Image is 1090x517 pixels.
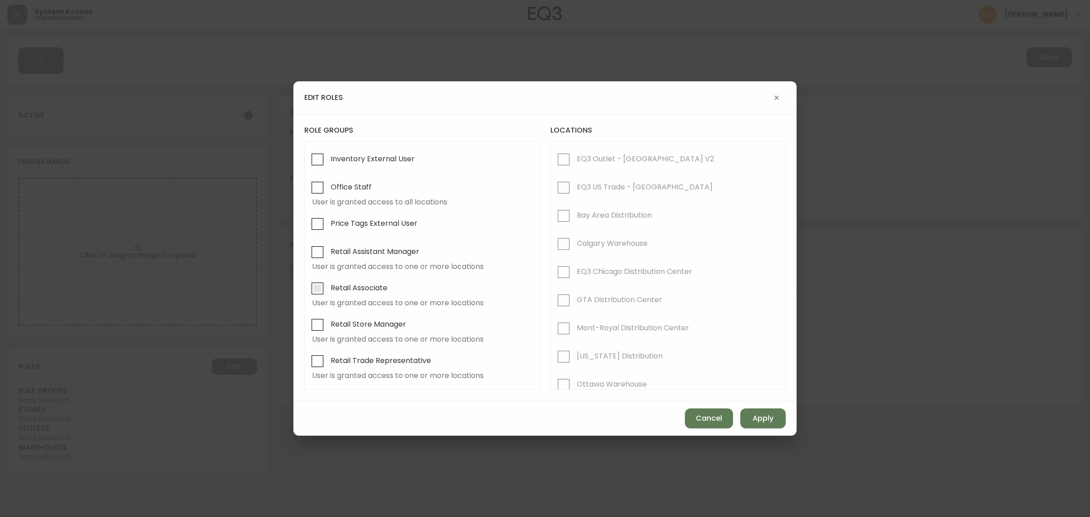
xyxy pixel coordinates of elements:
span: Retail Associate [331,283,387,293]
span: Apply [753,413,773,423]
span: Office Staff [331,182,372,192]
span: Retail Trade Representative [331,356,431,365]
span: Retail Assistant Manager [331,247,419,256]
span: User is granted access to one or more locations [312,372,532,380]
span: Inventory External User [331,154,415,164]
span: User is granted access to one or more locations [312,335,532,343]
span: User is granted access to one or more locations [312,263,532,271]
span: User is granted access to one or more locations [312,299,532,307]
h4: edit roles [304,93,343,103]
h4: role groups [304,125,540,135]
h4: locations [550,125,786,135]
span: Price Tags External User [331,219,417,228]
button: Apply [740,408,786,428]
span: User is granted access to all locations [312,198,532,206]
button: Cancel [685,408,733,428]
span: Retail Store Manager [331,319,406,329]
span: Cancel [696,413,722,423]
